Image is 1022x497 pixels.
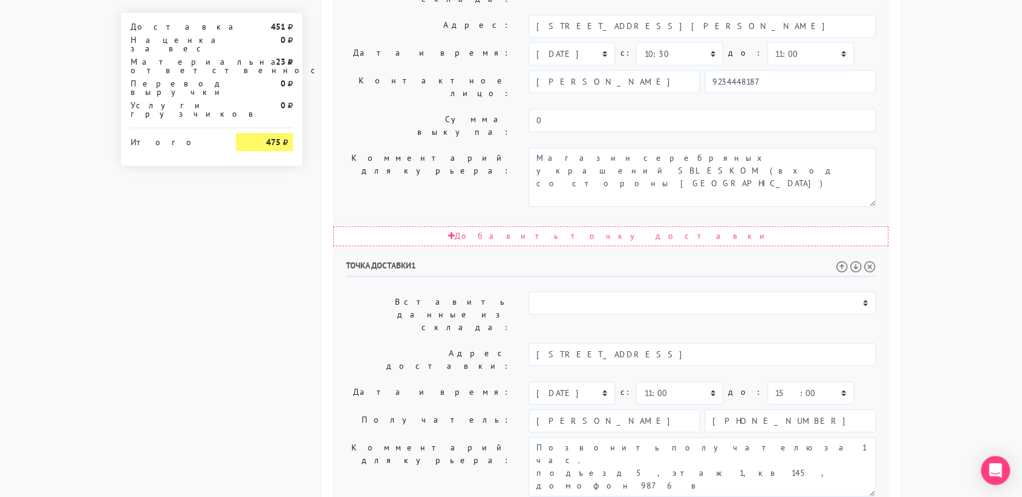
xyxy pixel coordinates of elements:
label: Сумма выкупа: [337,109,519,143]
label: c: [620,42,631,63]
label: до: [728,382,763,403]
textarea: Позвонить получателю за 1 час. [529,437,876,496]
div: Open Intercom Messenger [981,456,1010,485]
strong: 451 [271,21,285,32]
input: Имя [529,409,700,432]
strong: 0 [281,100,285,111]
span: 1 [411,260,416,271]
strong: 0 [281,34,285,45]
label: до: [728,42,763,63]
div: Услуги грузчиков [122,101,227,118]
strong: 0 [281,78,285,89]
div: Добавить точку доставки [333,226,888,246]
div: Доставка [122,22,227,31]
label: c: [620,382,631,403]
strong: 475 [266,137,281,148]
label: Вставить данные из склада: [337,291,519,338]
label: Комментарий для курьера: [337,437,519,496]
label: Дата и время: [337,42,519,65]
strong: 23 [276,56,285,67]
input: Телефон [705,70,876,93]
div: Перевод выручки [122,79,227,96]
div: Материальная ответственность [122,57,227,74]
label: Дата и время: [337,382,519,404]
label: Получатель: [337,409,519,432]
h6: Точка доставки [346,261,876,277]
div: Наценка за вес [122,36,227,53]
label: Адрес доставки: [337,343,519,377]
label: Комментарий для курьера: [337,148,519,207]
label: Контактное лицо: [337,70,519,104]
label: Адрес: [337,15,519,37]
input: Телефон [705,409,876,432]
input: Имя [529,70,700,93]
div: Итого [131,133,218,146]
